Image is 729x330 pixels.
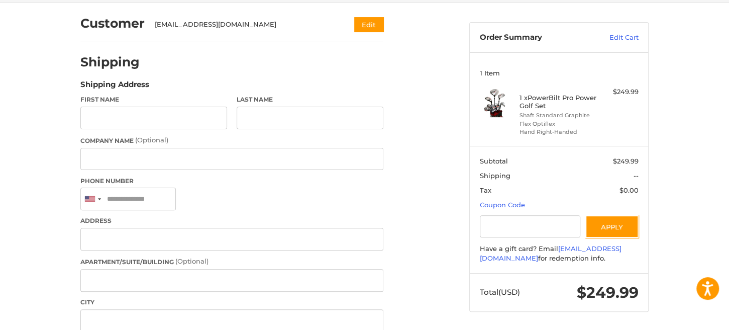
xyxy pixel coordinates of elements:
[480,69,639,77] h3: 1 Item
[480,287,520,297] span: Total (USD)
[480,157,508,165] span: Subtotal
[619,186,639,194] span: $0.00
[175,257,209,265] small: (Optional)
[480,172,510,180] span: Shipping
[634,172,639,180] span: --
[519,120,596,128] li: Flex Optiflex
[135,136,168,144] small: (Optional)
[155,20,335,30] div: [EMAIL_ADDRESS][DOMAIN_NAME]
[237,95,383,104] label: Last Name
[480,244,639,264] div: Have a gift card? Email for redemption info.
[480,186,491,194] span: Tax
[519,128,596,136] li: Hand Right-Handed
[80,16,145,31] h2: Customer
[480,201,525,209] a: Coupon Code
[80,95,227,104] label: First Name
[577,283,639,302] span: $249.99
[480,33,588,43] h3: Order Summary
[80,177,383,186] label: Phone Number
[80,298,383,307] label: City
[80,135,383,145] label: Company Name
[519,111,596,120] li: Shaft Standard Graphite
[588,33,639,43] a: Edit Cart
[80,216,383,225] label: Address
[81,188,104,210] div: United States: +1
[646,303,729,330] iframe: Google Customer Reviews
[480,215,581,238] input: Gift Certificate or Coupon Code
[80,257,383,267] label: Apartment/Suite/Building
[613,157,639,165] span: $249.99
[599,87,639,97] div: $249.99
[80,54,140,70] h2: Shipping
[585,215,639,238] button: Apply
[80,79,149,95] legend: Shipping Address
[519,94,596,110] h4: 1 x PowerBilt Pro Power Golf Set
[354,17,383,32] button: Edit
